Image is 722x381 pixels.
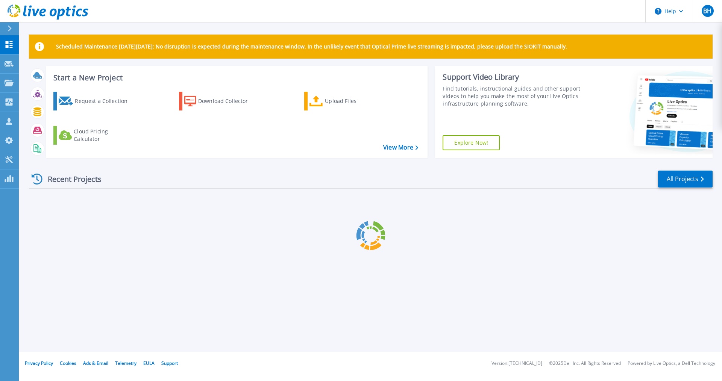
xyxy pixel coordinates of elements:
a: Ads & Email [83,360,108,366]
div: Download Collector [198,94,258,109]
p: Scheduled Maintenance [DATE][DATE]: No disruption is expected during the maintenance window. In t... [56,44,567,50]
a: Download Collector [179,92,263,110]
a: Upload Files [304,92,388,110]
div: Recent Projects [29,170,112,188]
a: Cloud Pricing Calculator [53,126,137,145]
li: Version: [TECHNICAL_ID] [491,361,542,366]
span: BH [703,8,711,14]
a: Explore Now! [443,135,500,150]
div: Support Video Library [443,72,584,82]
div: Find tutorials, instructional guides and other support videos to help you make the most of your L... [443,85,584,107]
div: Request a Collection [75,94,135,109]
a: Telemetry [115,360,137,366]
div: Upload Files [325,94,385,109]
li: Powered by Live Optics, a Dell Technology [628,361,715,366]
div: Cloud Pricing Calculator [74,128,134,143]
li: © 2025 Dell Inc. All Rights Reserved [549,361,621,366]
a: All Projects [658,171,713,187]
h3: Start a New Project [53,74,418,82]
a: View More [383,144,418,151]
a: EULA [143,360,155,366]
a: Request a Collection [53,92,137,110]
a: Cookies [60,360,76,366]
a: Support [161,360,178,366]
a: Privacy Policy [25,360,53,366]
